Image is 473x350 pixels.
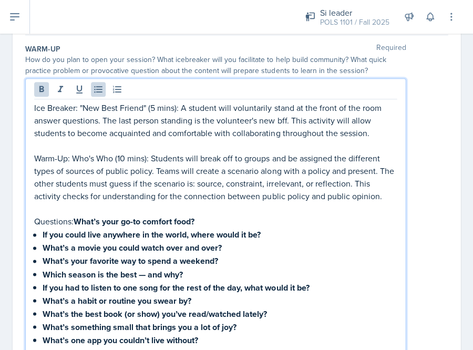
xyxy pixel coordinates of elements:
strong: If you could live anywhere in the world, where would it be? [43,229,261,241]
strong: Which season is the best — and why? [43,268,183,280]
strong: What’s a movie you could watch over and over? [43,242,222,254]
p: Ice Breaker: "New Best Friend" (5 mins): A student will voluntarily stand at the front of the roo... [34,101,397,139]
strong: What’s your favorite way to spend a weekend? [43,255,218,267]
strong: What’s the best book (or show) you’ve read/watched lately? [43,307,267,320]
div: POLS 1101 / Fall 2025 [320,17,389,28]
strong: What’s something small that brings you a lot of joy? [43,321,236,333]
div: Si leader [320,6,389,19]
strong: If you had to listen to one song for the rest of the day, what would it be? [43,281,309,293]
strong: What’s a habit or routine you swear by? [43,294,191,306]
div: How do you plan to open your session? What icebreaker will you facilitate to help build community... [25,54,406,76]
strong: What’s one app you couldn’t live without? [43,334,198,346]
p: Warm-Up: Who's Who (10 mins): Students will break off to groups and be assigned the different typ... [34,152,397,202]
span: Required [376,44,406,54]
label: Warm-Up [25,44,60,54]
strong: What’s your go-to comfort food? [74,215,194,228]
p: Questions: [34,215,397,228]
